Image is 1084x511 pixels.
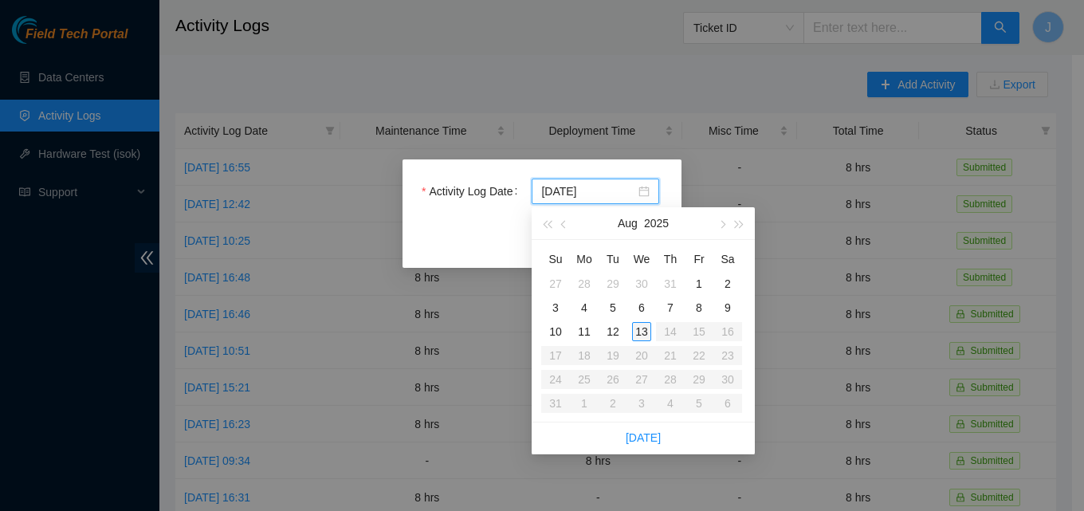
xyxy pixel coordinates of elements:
[685,272,713,296] td: 2025-08-01
[570,320,599,344] td: 2025-08-11
[546,322,565,341] div: 10
[713,246,742,272] th: Sa
[685,246,713,272] th: Fr
[627,246,656,272] th: We
[570,246,599,272] th: Mo
[599,296,627,320] td: 2025-08-05
[627,296,656,320] td: 2025-08-06
[632,322,651,341] div: 13
[661,274,680,293] div: 31
[661,298,680,317] div: 7
[546,298,565,317] div: 3
[575,298,594,317] div: 4
[541,296,570,320] td: 2025-08-03
[541,183,635,200] input: Activity Log Date
[618,207,638,239] button: Aug
[541,320,570,344] td: 2025-08-10
[570,272,599,296] td: 2025-07-28
[603,322,623,341] div: 12
[644,207,669,239] button: 2025
[541,272,570,296] td: 2025-07-27
[626,431,661,444] a: [DATE]
[575,274,594,293] div: 28
[627,272,656,296] td: 2025-07-30
[541,246,570,272] th: Su
[627,320,656,344] td: 2025-08-13
[632,298,651,317] div: 6
[603,298,623,317] div: 5
[603,274,623,293] div: 29
[422,179,524,204] label: Activity Log Date
[656,296,685,320] td: 2025-08-07
[599,320,627,344] td: 2025-08-12
[599,272,627,296] td: 2025-07-29
[570,296,599,320] td: 2025-08-04
[575,322,594,341] div: 11
[632,274,651,293] div: 30
[546,274,565,293] div: 27
[599,246,627,272] th: Tu
[718,298,737,317] div: 9
[656,246,685,272] th: Th
[689,298,709,317] div: 8
[713,296,742,320] td: 2025-08-09
[656,272,685,296] td: 2025-07-31
[689,274,709,293] div: 1
[718,274,737,293] div: 2
[685,296,713,320] td: 2025-08-08
[713,272,742,296] td: 2025-08-02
